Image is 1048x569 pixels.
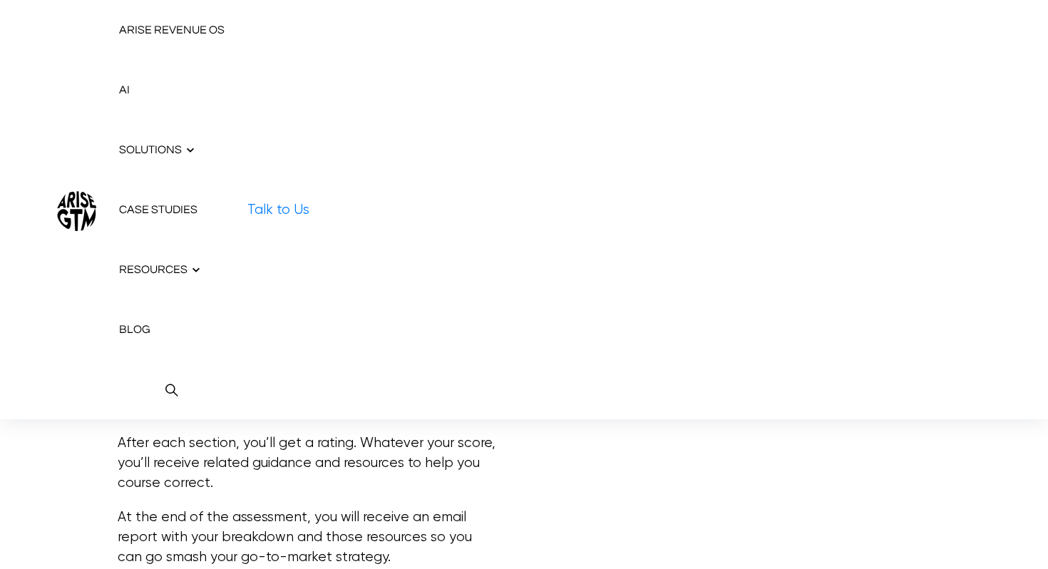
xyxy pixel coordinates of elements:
a: SOLUTIONS [108,120,236,180]
span: RESOURCES [119,264,187,275]
span: SOLUTIONS [119,144,182,155]
a: CASE STUDIES [108,180,236,240]
a: RESOURCES [108,240,236,299]
img: ARISE GTM logo [57,188,96,231]
a: Talk to Us [247,200,309,220]
span: At the end of the assessment, you will receive an email report with your breakdown and those reso... [118,511,472,564]
a: AI [108,60,236,120]
span: After each section, you’ll get a rating. Whatever your score, you’ll receive related guidance and... [118,436,495,490]
a: BLOG [108,299,236,359]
